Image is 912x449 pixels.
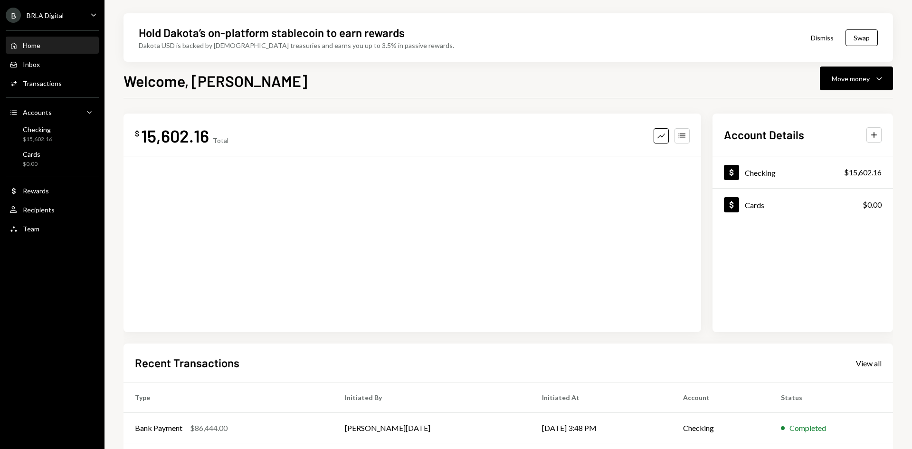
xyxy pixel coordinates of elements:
div: Recipients [23,206,55,214]
div: $0.00 [23,160,40,168]
div: View all [856,359,882,368]
div: Accounts [23,108,52,116]
div: Checking [745,168,776,177]
div: Checking [23,125,52,134]
div: $15,602.16 [23,135,52,143]
div: Team [23,225,39,233]
div: Cards [23,150,40,158]
a: Checking$15,602.16 [712,156,893,188]
th: Account [672,382,769,413]
div: Inbox [23,60,40,68]
th: Initiated At [531,382,672,413]
div: B [6,8,21,23]
h2: Recent Transactions [135,355,239,371]
td: [DATE] 3:48 PM [531,413,672,443]
div: 15,602.16 [141,125,209,146]
div: Total [213,136,228,144]
a: Inbox [6,56,99,73]
div: Rewards [23,187,49,195]
div: Completed [789,422,826,434]
a: Home [6,37,99,54]
a: Checking$15,602.16 [6,123,99,145]
td: [PERSON_NAME][DATE] [333,413,531,443]
button: Swap [845,29,878,46]
div: $86,444.00 [190,422,228,434]
div: $15,602.16 [844,167,882,178]
th: Status [769,382,893,413]
div: Transactions [23,79,62,87]
button: Dismiss [799,27,845,49]
a: Accounts [6,104,99,121]
div: $0.00 [863,199,882,210]
a: Recipients [6,201,99,218]
div: BRLA Digital [27,11,64,19]
div: $ [135,129,139,138]
th: Initiated By [333,382,531,413]
a: Rewards [6,182,99,199]
a: Transactions [6,75,99,92]
div: Dakota USD is backed by [DEMOGRAPHIC_DATA] treasuries and earns you up to 3.5% in passive rewards. [139,40,454,50]
div: Hold Dakota’s on-platform stablecoin to earn rewards [139,25,405,40]
h1: Welcome, [PERSON_NAME] [123,71,307,90]
a: Team [6,220,99,237]
a: Cards$0.00 [712,189,893,220]
a: View all [856,358,882,368]
button: Move money [820,67,893,90]
h2: Account Details [724,127,804,143]
td: Checking [672,413,769,443]
a: Cards$0.00 [6,147,99,170]
div: Bank Payment [135,422,182,434]
div: Move money [832,74,870,84]
div: Cards [745,201,764,210]
th: Type [123,382,333,413]
div: Home [23,41,40,49]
